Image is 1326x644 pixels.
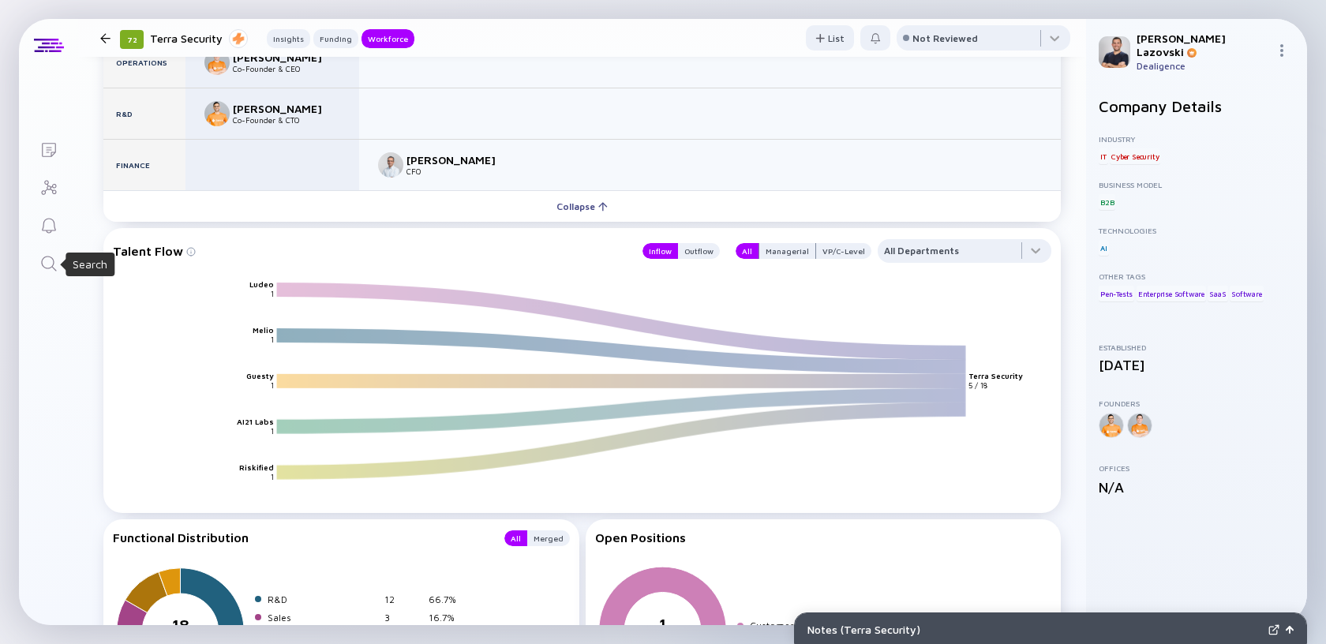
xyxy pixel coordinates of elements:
text: Riskified [239,462,274,472]
div: 66.7% [429,593,466,605]
h2: Company Details [1099,97,1294,115]
text: 1 [271,380,274,390]
div: R&D [268,593,378,605]
a: Lists [19,129,78,167]
div: Established [1099,343,1294,352]
div: [PERSON_NAME] ️‍️ [233,51,337,64]
text: Guesty [246,371,274,380]
img: Menu [1275,44,1288,57]
div: Industry [1099,134,1294,144]
tspan: 18 [172,616,189,635]
button: Outflow [678,243,720,259]
div: N/A [1099,479,1294,496]
div: Terra Security [150,28,248,48]
button: All [504,530,527,546]
div: AI [1099,240,1109,256]
button: Merged [527,530,570,546]
div: Business Model [1099,180,1294,189]
img: Golan Mizrahi picture [378,152,403,178]
div: [PERSON_NAME] [233,102,337,115]
img: Shahar Peled ️‍️ picture [204,50,230,75]
button: Inflow [642,243,678,259]
button: Workforce [361,29,414,48]
button: All [736,243,759,259]
button: VP/C-Level [816,243,871,259]
div: [PERSON_NAME] [406,153,511,167]
a: Reminders [19,205,78,243]
div: Founders [1099,399,1294,408]
div: [PERSON_NAME] Lazovski [1137,32,1269,58]
text: Melio [253,325,274,335]
img: Adam Profile Picture [1099,36,1130,68]
div: Collapse [547,194,617,219]
div: [DATE] [1099,357,1294,373]
img: Open Notes [1286,626,1294,634]
div: Dealigence [1137,60,1269,72]
div: SaaS [1208,286,1227,301]
div: Other Tags [1099,271,1294,281]
div: 12 [384,593,422,605]
div: 3 [384,612,422,623]
div: 16.7% [429,612,466,623]
div: Workforce [361,31,414,47]
text: 1 [271,426,274,436]
div: Cyber Security [1110,148,1160,164]
div: IT [1099,148,1108,164]
text: Terra Security [971,371,1025,380]
div: List [806,26,854,51]
img: Gal Malachi picture [204,101,230,126]
text: 5 / 18 [971,380,990,390]
text: 1 [271,335,274,344]
button: Insights [267,29,310,48]
button: Managerial [759,243,816,259]
div: Insights [267,31,310,47]
div: Funding [313,31,358,47]
div: Customer Success [750,620,860,631]
div: CFO [406,167,511,176]
div: R&D [103,88,185,139]
div: Not Reviewed [912,32,978,44]
div: Co-Founder & CTO [233,115,337,125]
div: Finance [103,140,185,190]
div: Co-Founder & CEO [233,64,337,73]
div: Technologies [1099,226,1294,235]
a: Search [19,243,78,281]
button: Funding [313,29,358,48]
div: 72 [120,30,144,49]
img: Expand Notes [1268,624,1279,635]
div: Search [73,256,107,272]
div: B2B [1099,194,1115,210]
div: Sales [268,612,378,623]
tspan: 1 [659,615,666,634]
div: Operations [103,37,185,88]
text: AI21 Labs [237,417,274,426]
div: Pen-Tests [1099,286,1134,301]
text: Ludeo [249,279,274,289]
div: Offices [1099,463,1294,473]
div: Enterprise Software [1137,286,1206,301]
text: 1 [271,472,274,481]
div: Notes ( Terra Security ) [807,623,1262,636]
text: 1 [271,289,274,298]
div: Talent Flow [113,239,627,263]
div: Open Positions [595,530,1052,545]
button: List [806,25,854,51]
button: Collapse [103,190,1061,222]
a: Investor Map [19,167,78,205]
div: Functional Distribution [113,530,489,546]
div: Managerial [759,243,815,259]
div: Software [1230,286,1263,301]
